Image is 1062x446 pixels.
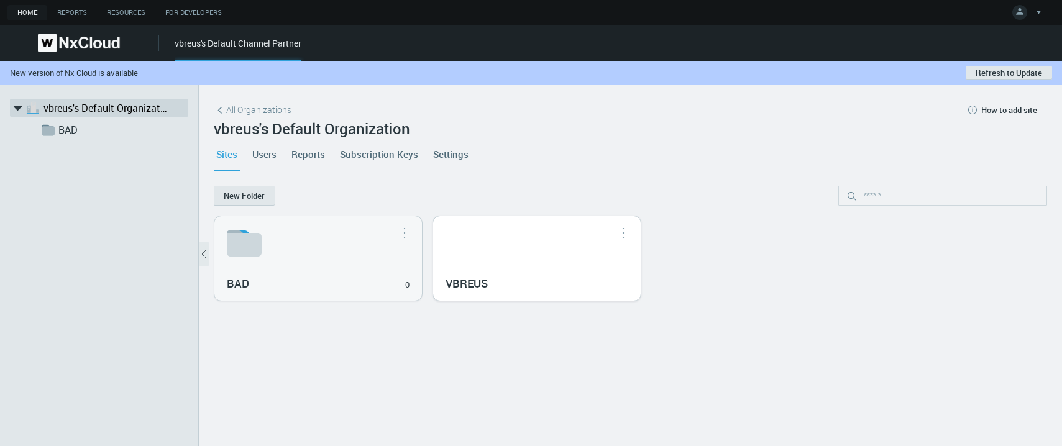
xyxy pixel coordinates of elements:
[981,105,1037,115] span: How to add site
[214,186,275,206] button: New Folder
[214,103,291,117] a: All Organizations
[214,137,240,171] a: Sites
[97,5,155,20] a: Resources
[289,137,327,171] a: Reports
[250,137,279,171] a: Users
[956,100,1047,120] button: How to add site
[214,120,1047,137] h2: vbreus's Default Organization
[405,279,410,291] div: 0
[38,34,120,52] img: Nx Cloud logo
[155,5,232,20] a: For Developers
[337,137,421,171] a: Subscription Keys
[446,276,488,291] nx-search-highlight: VBREUS
[47,5,97,20] a: Reports
[58,122,183,137] a: BAD
[227,276,249,291] nx-search-highlight: BAD
[175,37,301,61] div: vbreus's Default Channel Partner
[966,66,1052,80] button: Refresh to Update
[43,101,168,116] a: vbreus's Default Organization
[10,68,635,78] div: New version of Nx Cloud is available
[7,5,47,20] a: Home
[431,137,471,171] a: Settings
[226,103,291,116] span: All Organizations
